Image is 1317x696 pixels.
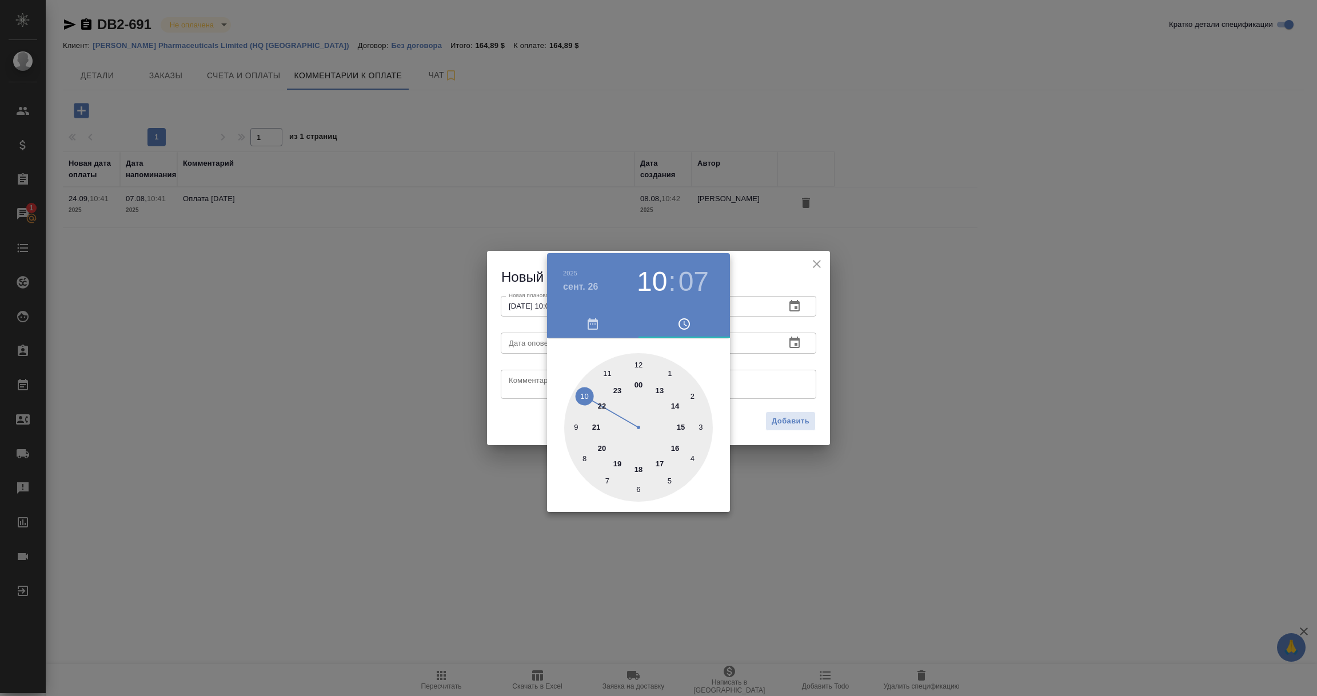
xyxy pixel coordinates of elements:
button: сент. 26 [563,280,598,294]
h3: : [668,266,676,298]
button: 2025 [563,270,577,277]
button: 07 [679,266,709,298]
button: 10 [637,266,667,298]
